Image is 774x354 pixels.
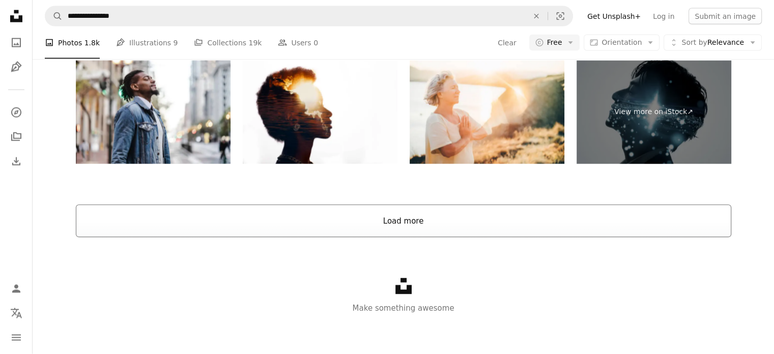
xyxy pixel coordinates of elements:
span: 9 [174,37,178,48]
button: Sort byRelevance [664,35,762,51]
button: Search Unsplash [45,7,63,26]
form: Find visuals sitewide [45,6,573,26]
a: Get Unsplash+ [581,8,647,24]
p: Make something awesome [33,302,774,314]
img: Multiple exposure image with sunrise and sea inside woman silhouette. Psychology and mindset concept [243,61,397,164]
span: Free [547,38,562,48]
button: Submit an image [689,8,762,24]
span: 19k [248,37,262,48]
button: Free [529,35,580,51]
a: Users 0 [278,26,318,59]
button: Language [6,303,26,323]
a: Collections [6,127,26,147]
a: Log in / Sign up [6,279,26,299]
a: Illustrations 9 [116,26,178,59]
button: Visual search [548,7,572,26]
a: Explore [6,102,26,123]
span: 0 [313,37,318,48]
span: Relevance [681,38,744,48]
a: Log in [647,8,680,24]
span: Sort by [681,38,707,46]
button: Load more [76,205,731,237]
a: Collections 19k [194,26,262,59]
a: Illustrations [6,57,26,77]
a: Photos [6,33,26,53]
img: yoga [410,61,564,164]
button: Clear [497,35,517,51]
img: Man with his eyes closed stands in the street [76,61,231,164]
button: Orientation [584,35,660,51]
a: Home — Unsplash [6,6,26,29]
button: Clear [525,7,548,26]
a: View more on iStock↗ [577,61,731,164]
button: Menu [6,328,26,348]
a: Download History [6,151,26,172]
span: Orientation [601,38,642,46]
